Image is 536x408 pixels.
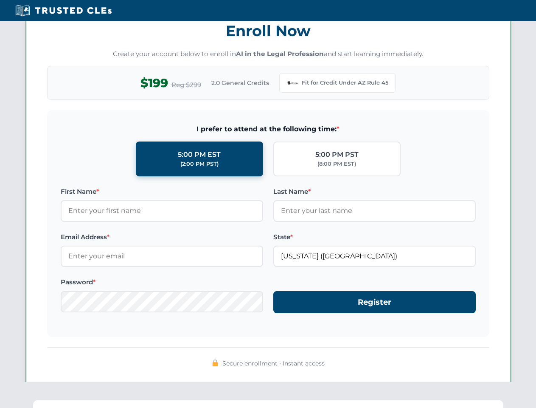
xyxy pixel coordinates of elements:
[61,187,263,197] label: First Name
[286,77,298,89] img: Arizona Bar
[180,160,219,168] div: (2:00 PM PST)
[212,360,219,366] img: 🔒
[211,78,269,88] span: 2.0 General Credits
[222,359,325,368] span: Secure enrollment • Instant access
[47,49,489,59] p: Create your account below to enroll in and start learning immediately.
[317,160,356,168] div: (8:00 PM EST)
[273,291,476,314] button: Register
[171,80,201,90] span: Reg $299
[302,79,388,87] span: Fit for Credit Under AZ Rule 45
[140,74,168,93] span: $199
[273,246,476,267] input: Arizona (AZ)
[273,200,476,221] input: Enter your last name
[13,4,114,17] img: Trusted CLEs
[61,246,263,267] input: Enter your email
[236,50,324,58] strong: AI in the Legal Profession
[47,17,489,44] h3: Enroll Now
[273,232,476,242] label: State
[61,277,263,287] label: Password
[61,200,263,221] input: Enter your first name
[61,124,476,135] span: I prefer to attend at the following time:
[178,149,221,160] div: 5:00 PM EST
[315,149,359,160] div: 5:00 PM PST
[273,187,476,197] label: Last Name
[61,232,263,242] label: Email Address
